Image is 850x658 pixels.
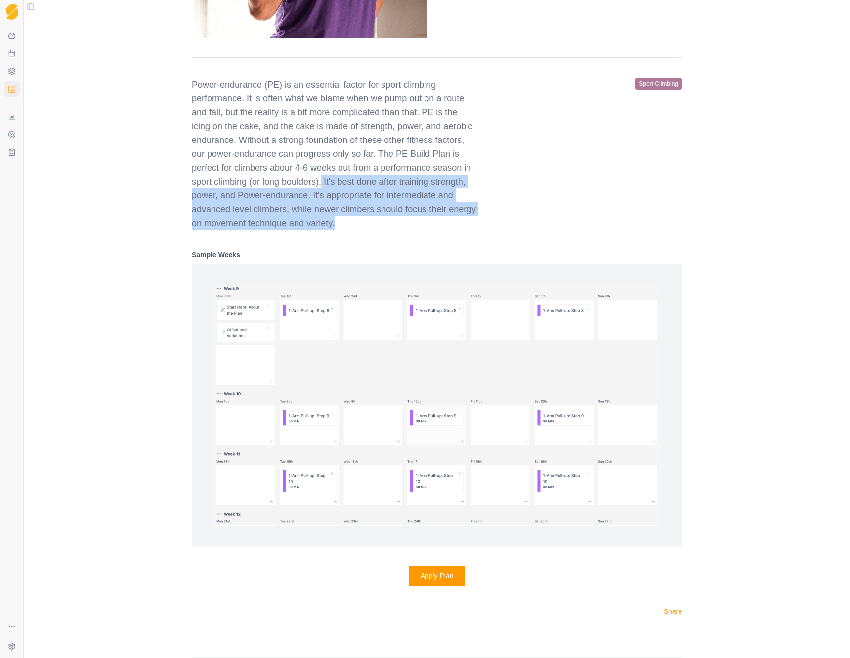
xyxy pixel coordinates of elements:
img: Power-Endurance Build for Sport Climbing [212,283,662,526]
button: Apply Plan [409,566,466,586]
button: Settings [4,638,20,654]
h4: Sample Weeks [192,250,682,260]
img: Logo [6,4,18,20]
p: Power-endurance (PE) is an essential factor for sport climbing performance. It is often what we b... [192,78,476,230]
a: Logo [4,4,20,20]
span: sport climbing [635,78,682,90]
span: Share [664,608,682,615]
